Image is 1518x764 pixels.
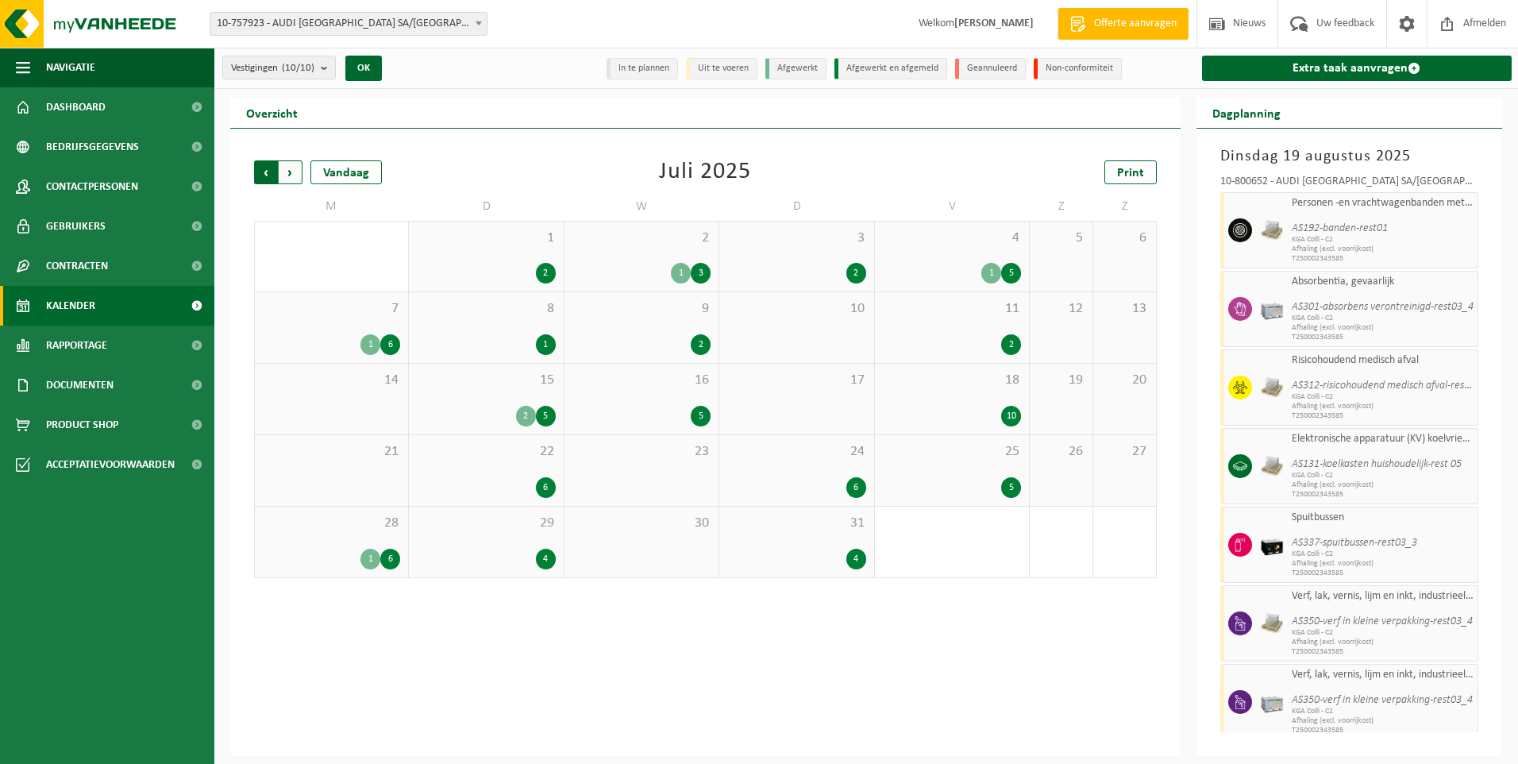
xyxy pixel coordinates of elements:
[883,443,1021,461] span: 25
[417,300,555,318] span: 8
[727,230,865,247] span: 3
[1038,372,1085,389] span: 19
[607,58,678,79] li: In te plannen
[46,206,106,246] span: Gebruikers
[1292,235,1474,245] span: KGA Colli - C2
[875,192,1030,221] td: V
[659,160,751,184] div: Juli 2025
[1292,559,1474,569] span: Afhaling (excl. voorrijkost)
[409,192,564,221] td: D
[572,372,711,389] span: 16
[1292,314,1474,323] span: KGA Colli - C2
[46,127,139,167] span: Bedrijfsgegevens
[279,160,302,184] span: Volgende
[417,443,555,461] span: 22
[46,445,175,484] span: Acceptatievoorwaarden
[1260,533,1284,557] img: PB-LB-0680-HPE-BK-11
[1292,354,1474,367] span: Risicohoudend medisch afval
[1292,411,1474,421] span: T250002343585
[572,515,711,532] span: 30
[572,300,711,318] span: 9
[564,192,719,221] td: W
[883,230,1021,247] span: 4
[536,263,556,284] div: 2
[1292,490,1474,500] span: T250002343585
[1292,726,1474,735] span: T250002343585
[1292,254,1474,264] span: T250002343585
[536,334,556,355] div: 1
[719,192,874,221] td: D
[1292,707,1474,716] span: KGA Colli - C2
[1292,569,1474,578] span: T250002343585
[222,56,336,79] button: Vestigingen(10/10)
[1038,230,1085,247] span: 5
[254,160,278,184] span: Vorige
[846,263,866,284] div: 2
[572,230,711,247] span: 2
[1101,230,1148,247] span: 6
[1292,669,1474,681] span: Verf, lak, vernis, lijm en inkt, industrieel in kleinverpakking
[1292,550,1474,559] span: KGA Colli - C2
[46,286,95,326] span: Kalender
[1001,406,1021,426] div: 10
[1292,323,1474,333] span: Afhaling (excl. voorrijkost)
[417,372,555,389] span: 15
[1038,443,1085,461] span: 26
[417,515,555,532] span: 29
[1058,8,1189,40] a: Offerte aanvragen
[727,300,865,318] span: 10
[282,63,314,73] count: (10/10)
[536,549,556,569] div: 4
[1292,511,1474,524] span: Spuitbussen
[1292,433,1474,446] span: Elektronische apparatuur (KV) koelvries (huishoudelijk)
[691,263,711,284] div: 3
[310,160,382,184] div: Vandaag
[1104,160,1157,184] a: Print
[1202,56,1512,81] a: Extra taak aanvragen
[691,334,711,355] div: 2
[231,56,314,80] span: Vestigingen
[1292,615,1473,627] i: AS350-verf in kleine verpakking-rest03_4
[1292,245,1474,254] span: Afhaling (excl. voorrijkost)
[1093,192,1157,221] td: Z
[1001,477,1021,498] div: 5
[727,443,865,461] span: 24
[210,12,487,36] span: 10-757923 - AUDI BRUSSELS SA/NV - VORST
[1117,167,1144,179] span: Print
[1292,392,1474,402] span: KGA Colli - C2
[1196,97,1296,128] h2: Dagplanning
[1292,716,1474,726] span: Afhaling (excl. voorrijkost)
[46,326,107,365] span: Rapportage
[1001,334,1021,355] div: 2
[572,443,711,461] span: 23
[1292,590,1474,603] span: Verf, lak, vernis, lijm en inkt, industrieel in kleinverpakking
[1292,222,1388,234] i: AS192-banden-rest01
[46,87,106,127] span: Dashboard
[1001,263,1021,284] div: 5
[1260,376,1284,399] img: LP-PA-00000-WDN-11
[727,515,865,532] span: 31
[1292,694,1473,706] i: AS350-verf in kleine verpakking-rest03_4
[671,263,691,284] div: 1
[210,13,487,35] span: 10-757923 - AUDI BRUSSELS SA/NV - VORST
[516,406,536,426] div: 2
[360,334,380,355] div: 1
[1260,690,1284,714] img: PB-LB-0680-HPE-GY-11
[1220,145,1479,168] h3: Dinsdag 19 augustus 2025
[883,300,1021,318] span: 11
[360,549,380,569] div: 1
[46,48,95,87] span: Navigatie
[1292,628,1474,638] span: KGA Colli - C2
[727,372,865,389] span: 17
[1038,300,1085,318] span: 12
[1292,537,1417,549] i: AS337-spuitbussen-rest03_3
[254,192,409,221] td: M
[536,477,556,498] div: 6
[1292,471,1474,480] span: KGA Colli - C2
[46,167,138,206] span: Contactpersonen
[1292,480,1474,490] span: Afhaling (excl. voorrijkost)
[846,477,866,498] div: 6
[981,263,1001,284] div: 1
[1292,380,1479,392] i: AS312-risicohoudend medisch afval-rest06
[954,17,1034,29] strong: [PERSON_NAME]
